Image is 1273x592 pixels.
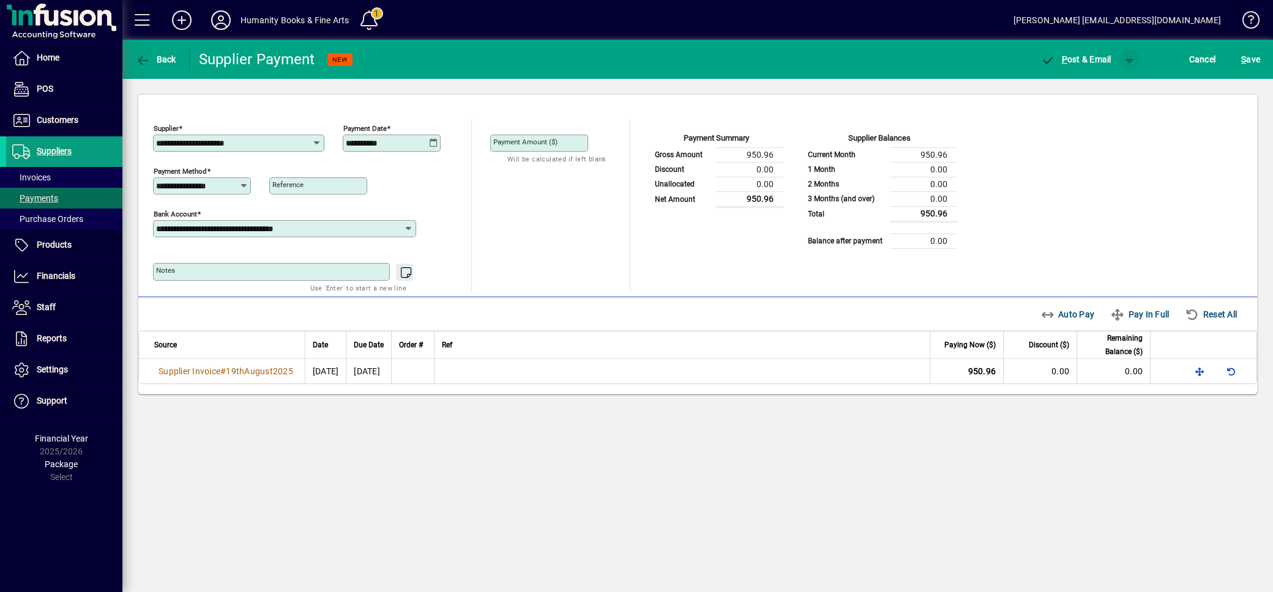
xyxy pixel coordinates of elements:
span: 950.96 [968,366,996,376]
td: [DATE] [346,359,391,383]
td: 1 Month [802,162,890,177]
span: Supplier Invoice [159,366,220,376]
span: Invoices [12,172,51,182]
span: Paying Now ($) [944,338,996,352]
span: Order # [399,338,423,352]
td: Balance after payment [802,234,890,248]
td: Net Amount [649,191,716,207]
a: Supplier Invoice#19thAugust2025 [154,364,297,378]
span: Cancel [1189,50,1216,69]
a: Settings [6,355,122,385]
span: NEW [332,56,348,64]
span: Financial Year [35,434,88,443]
a: Products [6,230,122,261]
div: Payment Summary [649,132,783,147]
mat-hint: Use 'Enter' to start a new line [310,281,406,295]
td: 0.00 [890,234,957,248]
span: Ref [442,338,452,352]
span: Financials [37,271,75,281]
button: Cancel [1186,48,1219,70]
span: Date [313,338,328,352]
td: 3 Months (and over) [802,191,890,206]
a: Home [6,43,122,73]
a: Financials [6,261,122,292]
mat-label: Payment Date [343,124,387,133]
mat-label: Notes [156,266,175,275]
span: Reset All [1185,305,1237,324]
span: Customers [37,115,78,125]
span: ost & Email [1040,54,1111,64]
span: Products [37,240,72,250]
span: Due Date [354,338,384,352]
span: Suppliers [37,146,72,156]
td: Current Month [802,147,890,162]
td: 0.00 [890,177,957,191]
span: Discount ($) [1029,338,1069,352]
a: Support [6,386,122,416]
span: 0.00 [1125,366,1143,376]
span: Support [37,396,67,405]
a: Invoices [6,167,122,188]
span: Home [37,53,59,62]
mat-label: Payment method [154,167,207,176]
app-page-header-button: Back [122,48,190,70]
div: Supplier Balances [802,132,957,147]
td: Total [802,206,890,221]
span: Remaining Balance ($) [1084,331,1143,358]
a: Purchase Orders [6,209,122,229]
span: P [1062,54,1067,64]
a: POS [6,74,122,105]
td: Unallocated [649,177,716,191]
span: Reports [37,333,67,343]
span: Pay In Full [1110,305,1169,324]
td: Discount [649,162,716,177]
span: Source [154,338,177,352]
span: # [220,366,226,376]
mat-label: Supplier [154,124,179,133]
button: Post & Email [1034,48,1118,70]
button: Reset All [1180,303,1242,325]
td: 950.96 [890,147,957,162]
mat-label: Reference [272,180,304,189]
td: 950.96 [890,206,957,221]
a: Staff [6,292,122,323]
span: ave [1241,50,1260,69]
mat-hint: Will be calculated if left blank [507,152,606,166]
span: Purchase Orders [12,214,83,224]
button: Profile [201,9,241,31]
div: [PERSON_NAME] [EMAIL_ADDRESS][DOMAIN_NAME] [1014,10,1221,30]
span: POS [37,84,53,94]
div: Humanity Books & Fine Arts [241,10,349,30]
app-page-summary-card: Payment Summary [649,119,783,208]
app-page-summary-card: Supplier Balances [802,119,957,249]
button: Back [132,48,179,70]
button: Pay In Full [1105,303,1174,325]
td: 0.00 [716,177,783,191]
span: 19thAugust2025 [226,366,293,376]
span: Package [45,459,78,469]
td: 2 Months [802,177,890,191]
span: Back [135,54,176,64]
td: 0.00 [890,162,957,177]
mat-label: Bank Account [154,210,197,218]
td: Gross Amount [649,147,716,162]
span: Staff [37,302,56,312]
button: Save [1238,48,1263,70]
td: 0.00 [716,162,783,177]
a: Knowledge Base [1233,2,1258,42]
button: Add [162,9,201,31]
span: 0.00 [1051,366,1069,376]
a: Customers [6,105,122,136]
td: 950.96 [716,191,783,207]
td: 950.96 [716,147,783,162]
mat-label: Payment Amount ($) [493,138,558,146]
span: Payments [12,193,58,203]
span: [DATE] [313,366,339,376]
a: Payments [6,188,122,209]
td: 0.00 [890,191,957,206]
a: Reports [6,324,122,354]
span: S [1241,54,1246,64]
span: Settings [37,364,68,374]
div: Supplier Payment [199,50,315,69]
